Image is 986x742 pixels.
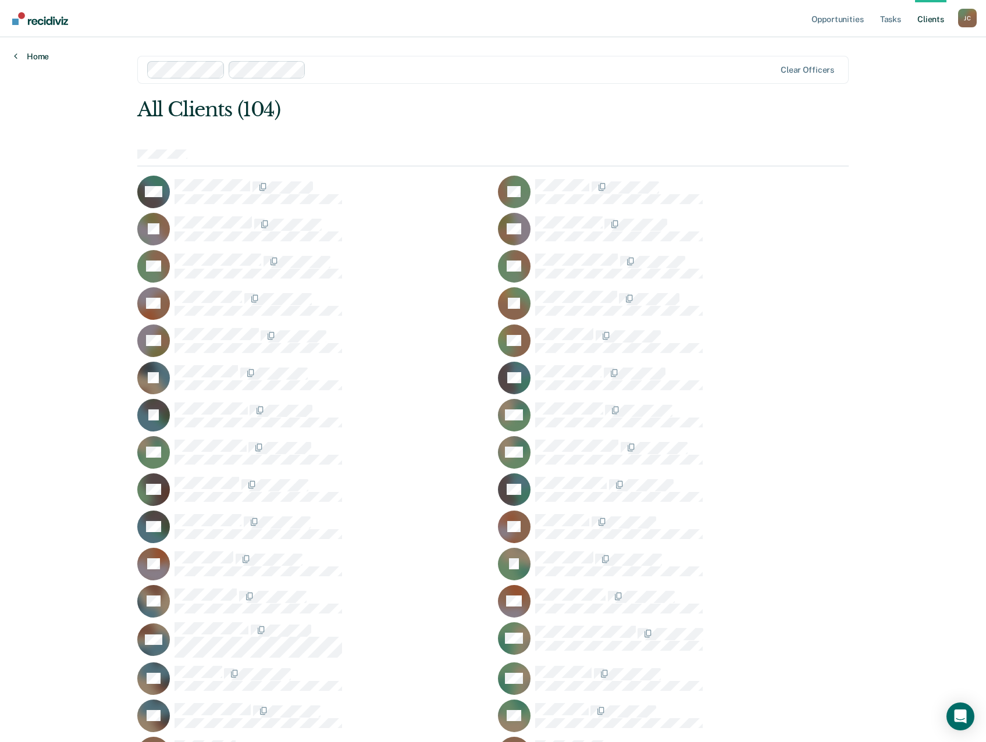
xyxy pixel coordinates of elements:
[12,12,68,25] img: Recidiviz
[137,98,707,122] div: All Clients (104)
[958,9,977,27] button: Profile dropdown button
[958,9,977,27] div: J C
[946,702,974,730] div: Open Intercom Messenger
[781,65,834,75] div: Clear officers
[14,51,49,62] a: Home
